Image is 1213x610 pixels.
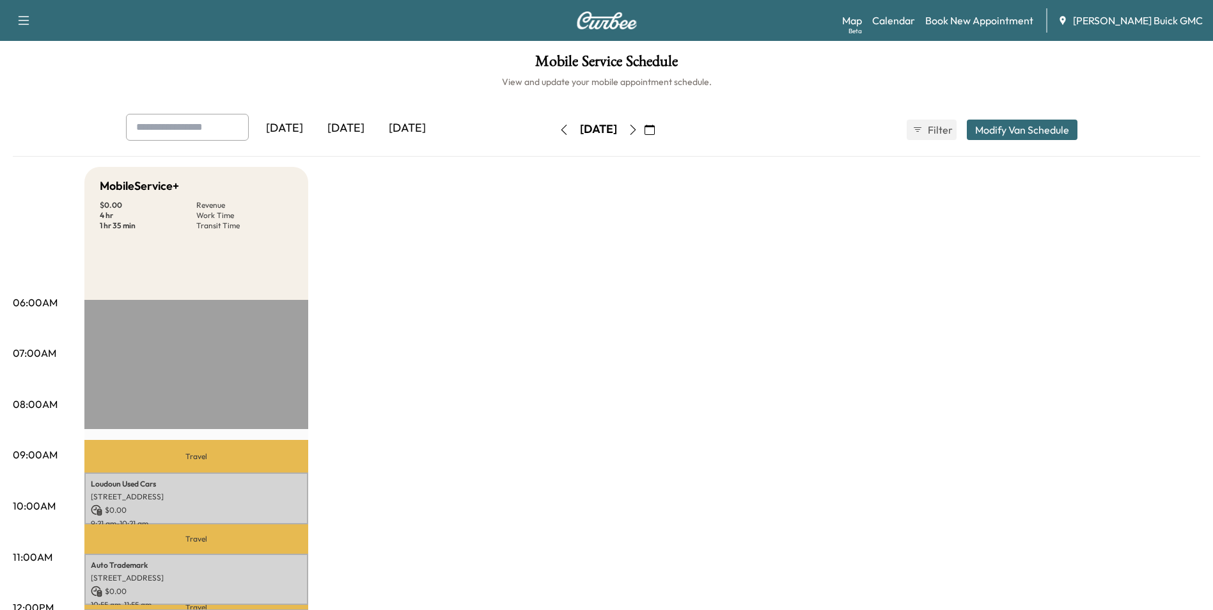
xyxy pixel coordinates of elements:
div: [DATE] [580,121,617,137]
p: Travel [84,524,308,554]
p: Revenue [196,200,293,210]
p: Travel [84,440,308,473]
div: [DATE] [377,114,438,143]
h6: View and update your mobile appointment schedule. [13,75,1200,88]
a: Calendar [872,13,915,28]
a: MapBeta [842,13,862,28]
p: 1 hr 35 min [100,221,196,231]
p: 10:00AM [13,498,56,513]
p: 11:00AM [13,549,52,565]
p: 09:00AM [13,447,58,462]
button: Filter [907,120,957,140]
p: [STREET_ADDRESS] [91,573,302,583]
div: [DATE] [315,114,377,143]
div: [DATE] [254,114,315,143]
p: Transit Time [196,221,293,231]
p: Loudoun Used Cars [91,479,302,489]
p: 06:00AM [13,295,58,310]
div: Beta [849,26,862,36]
h1: Mobile Service Schedule [13,54,1200,75]
p: Auto Trademark [91,560,302,570]
p: 9:21 am - 10:21 am [91,519,302,529]
p: 07:00AM [13,345,56,361]
p: Work Time [196,210,293,221]
span: [PERSON_NAME] Buick GMC [1073,13,1203,28]
p: [STREET_ADDRESS] [91,492,302,502]
button: Modify Van Schedule [967,120,1077,140]
p: $ 0.00 [100,200,196,210]
p: 08:00AM [13,396,58,412]
a: Book New Appointment [925,13,1033,28]
p: 10:55 am - 11:55 am [91,600,302,610]
p: $ 0.00 [91,504,302,516]
p: 4 hr [100,210,196,221]
h5: MobileService+ [100,177,179,195]
p: Travel [84,605,308,609]
p: $ 0.00 [91,586,302,597]
span: Filter [928,122,951,137]
img: Curbee Logo [576,12,638,29]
